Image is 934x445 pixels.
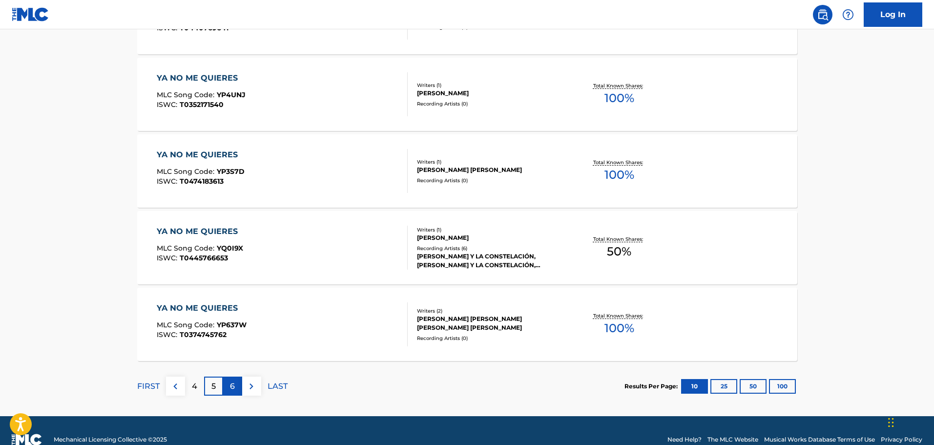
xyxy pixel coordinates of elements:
[864,2,922,27] a: Log In
[180,177,224,186] span: T0474183613
[54,435,167,444] span: Mechanical Licensing Collective © 2025
[417,166,564,174] div: [PERSON_NAME] [PERSON_NAME]
[624,382,680,391] p: Results Per Page:
[417,226,564,233] div: Writers ( 1 )
[417,315,564,332] div: [PERSON_NAME] [PERSON_NAME] [PERSON_NAME] [PERSON_NAME]
[12,7,49,21] img: MLC Logo
[417,82,564,89] div: Writers ( 1 )
[246,381,257,392] img: right
[217,244,243,253] span: YQ0I9X
[417,100,564,107] div: Recording Artists ( 0 )
[157,254,180,262] span: ISWC :
[417,335,564,342] div: Recording Artists ( 0 )
[137,381,160,392] p: FIRST
[881,435,922,444] a: Privacy Policy
[211,381,216,392] p: 5
[838,5,858,24] div: Help
[169,381,181,392] img: left
[230,381,235,392] p: 6
[707,435,758,444] a: The MLC Website
[604,319,634,337] span: 100 %
[604,166,634,184] span: 100 %
[268,381,288,392] p: LAST
[593,159,645,166] p: Total Known Shares:
[157,330,180,339] span: ISWC :
[888,408,894,437] div: Drag
[769,379,796,394] button: 100
[740,379,767,394] button: 50
[593,312,645,319] p: Total Known Shares:
[157,167,217,176] span: MLC Song Code :
[842,9,854,21] img: help
[593,82,645,89] p: Total Known Shares:
[137,288,797,361] a: YA NO ME QUIERESMLC Song Code:YP637WISWC:T0374745762Writers (2)[PERSON_NAME] [PERSON_NAME] [PERSO...
[157,149,245,161] div: YA NO ME QUIERES
[157,177,180,186] span: ISWC :
[417,307,564,315] div: Writers ( 2 )
[604,89,634,107] span: 100 %
[417,233,564,242] div: [PERSON_NAME]
[417,89,564,98] div: [PERSON_NAME]
[157,100,180,109] span: ISWC :
[607,243,631,260] span: 50 %
[885,398,934,445] iframe: Chat Widget
[667,435,702,444] a: Need Help?
[217,167,245,176] span: YP3S7D
[137,134,797,208] a: YA NO ME QUIERESMLC Song Code:YP3S7DISWC:T0474183613Writers (1)[PERSON_NAME] [PERSON_NAME]Recordi...
[192,381,197,392] p: 4
[813,5,832,24] a: Public Search
[137,58,797,131] a: YA NO ME QUIERESMLC Song Code:YP4UNJISWC:T0352171540Writers (1)[PERSON_NAME]Recording Artists (0)...
[157,320,217,329] span: MLC Song Code :
[710,379,737,394] button: 25
[137,211,797,284] a: YA NO ME QUIERESMLC Song Code:YQ0I9XISWC:T0445766653Writers (1)[PERSON_NAME]Recording Artists (6)...
[593,235,645,243] p: Total Known Shares:
[180,254,228,262] span: T0445766653
[180,330,227,339] span: T0374745762
[157,244,217,253] span: MLC Song Code :
[417,252,564,270] div: [PERSON_NAME] Y LA CONSTELACIÓN, [PERSON_NAME] Y LA CONSTELACIÓN, [PERSON_NAME] Y LA CONSTELACIÓN...
[157,302,247,314] div: YA NO ME QUIERES
[157,90,217,99] span: MLC Song Code :
[217,320,247,329] span: YP637W
[417,177,564,184] div: Recording Artists ( 0 )
[417,245,564,252] div: Recording Artists ( 6 )
[417,158,564,166] div: Writers ( 1 )
[764,435,875,444] a: Musical Works Database Terms of Use
[681,379,708,394] button: 10
[157,226,243,237] div: YA NO ME QUIERES
[157,72,246,84] div: YA NO ME QUIERES
[817,9,829,21] img: search
[180,100,224,109] span: T0352171540
[217,90,246,99] span: YP4UNJ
